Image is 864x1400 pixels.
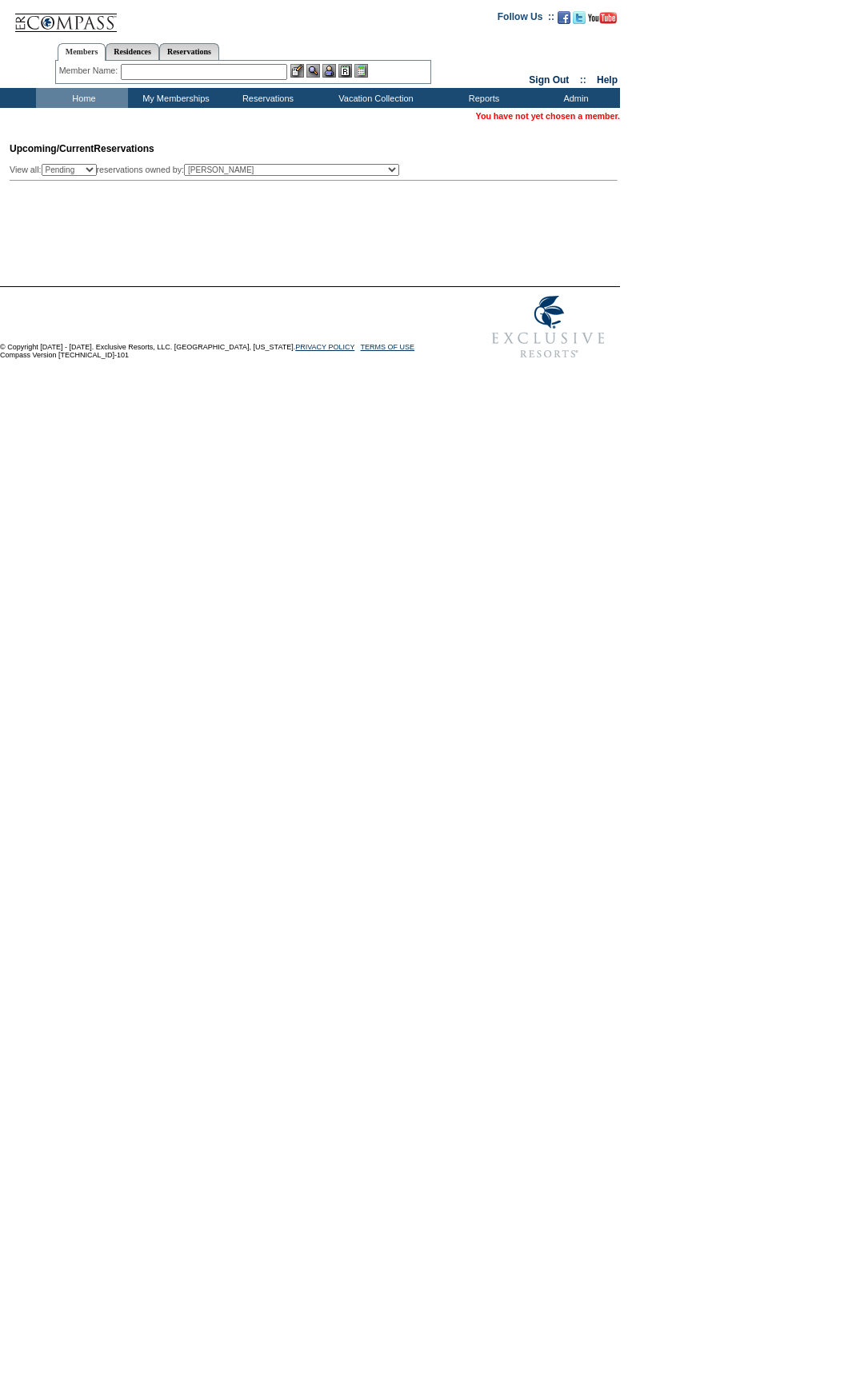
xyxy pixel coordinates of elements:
[106,43,159,60] a: Residences
[580,74,586,86] span: ::
[558,11,570,24] img: Become our fan on Facebook
[306,64,320,78] img: View
[588,12,617,24] img: Subscribe to our YouTube Channel
[476,111,620,121] span: You have not yet chosen a member.
[529,74,569,86] a: Sign Out
[338,64,352,78] img: Reservations
[10,164,406,176] div: View all: reservations owned by:
[436,88,528,108] td: Reports
[59,64,121,78] div: Member Name:
[528,88,620,108] td: Admin
[588,16,617,26] a: Subscribe to our YouTube Channel
[290,64,304,78] img: b_edit.gif
[361,343,415,351] a: TERMS OF USE
[322,64,336,78] img: Impersonate
[10,143,154,154] span: Reservations
[597,74,618,86] a: Help
[58,43,106,61] a: Members
[36,88,128,108] td: Home
[498,10,554,29] td: Follow Us ::
[220,88,312,108] td: Reservations
[477,287,620,367] img: Exclusive Resorts
[128,88,220,108] td: My Memberships
[558,16,570,26] a: Become our fan on Facebook
[10,143,94,154] span: Upcoming/Current
[159,43,219,60] a: Reservations
[354,64,368,78] img: b_calculator.gif
[295,343,354,351] a: PRIVACY POLICY
[573,16,586,26] a: Follow us on Twitter
[312,88,436,108] td: Vacation Collection
[573,11,586,24] img: Follow us on Twitter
